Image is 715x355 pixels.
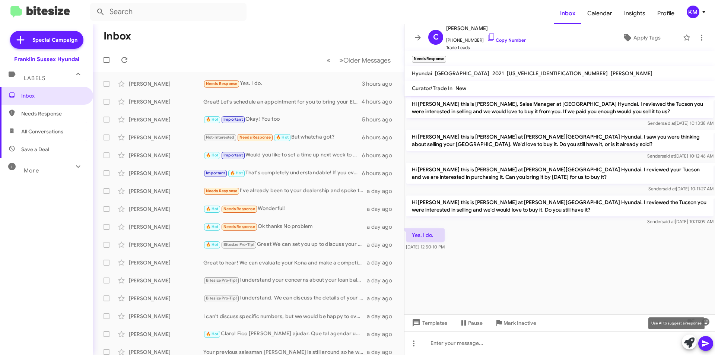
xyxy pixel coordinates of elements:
[648,120,714,126] span: Sender [DATE] 10:13:38 AM
[339,56,343,65] span: »
[406,228,445,242] p: Yes. I do.
[453,316,489,330] button: Pause
[21,92,85,99] span: Inbox
[129,241,203,248] div: [PERSON_NAME]
[343,56,391,64] span: Older Messages
[21,110,85,117] span: Needs Response
[446,44,526,51] span: Trade Leads
[206,81,238,86] span: Needs Response
[651,3,680,24] a: Profile
[680,6,707,18] button: KM
[206,224,219,229] span: 🔥 Hot
[468,316,483,330] span: Pause
[206,135,235,140] span: Not-Interested
[223,242,254,247] span: Bitesize Pro-Tip!
[647,153,714,159] span: Sender [DATE] 10:12:46 AM
[362,116,398,123] div: 5 hours ago
[129,169,203,177] div: [PERSON_NAME]
[362,169,398,177] div: 6 hours ago
[367,313,398,320] div: a day ago
[406,163,714,184] p: Hi [PERSON_NAME] this is [PERSON_NAME] at [PERSON_NAME][GEOGRAPHIC_DATA] Hyundai. I reviewed your...
[335,53,395,68] button: Next
[203,115,362,124] div: Okay! You too
[406,244,445,250] span: [DATE] 12:50:10 PM
[223,117,243,122] span: Important
[406,97,714,118] p: Hi [PERSON_NAME] this is [PERSON_NAME], Sales Manager at [GEOGRAPHIC_DATA] Hyundai. I reviewed th...
[367,223,398,231] div: a day ago
[203,98,362,105] div: Great! Let's schedule an appointment for you to bring your Elantra in and discuss the details. Wh...
[203,259,367,266] div: Great to hear! We can evaluate your Kona and make a competitive offer. Let’s schedule a time for ...
[662,219,675,224] span: said at
[492,70,504,77] span: 2021
[367,205,398,213] div: a day ago
[406,130,714,151] p: Hi [PERSON_NAME] this is [PERSON_NAME] at [PERSON_NAME][GEOGRAPHIC_DATA] Hyundai. I saw you were ...
[648,186,714,191] span: Sender [DATE] 10:11:27 AM
[663,186,676,191] span: said at
[327,56,331,65] span: «
[618,3,651,24] a: Insights
[367,187,398,195] div: a day ago
[129,223,203,231] div: [PERSON_NAME]
[24,75,45,82] span: Labels
[412,56,446,63] small: Needs Response
[489,316,542,330] button: Mark Inactive
[362,98,398,105] div: 4 hours ago
[90,3,247,21] input: Search
[404,316,453,330] button: Templates
[662,153,675,159] span: said at
[322,53,395,68] nav: Page navigation example
[223,206,255,211] span: Needs Response
[367,241,398,248] div: a day ago
[203,205,367,213] div: Wonderful!
[412,70,432,77] span: Hyundai
[203,330,367,338] div: Claro! Fico [PERSON_NAME] ajudar. Que tal agendar um horário para conversar mais sobre a venda do...
[206,206,219,211] span: 🔥 Hot
[603,31,679,44] button: Apply Tags
[433,31,439,43] span: C
[507,70,608,77] span: [US_VEHICLE_IDENTIFICATION_NUMBER]
[104,30,131,42] h1: Inbox
[223,224,255,229] span: Needs Response
[129,98,203,105] div: [PERSON_NAME]
[14,56,79,63] div: Franklin Sussex Hyundai
[503,316,536,330] span: Mark Inactive
[367,330,398,338] div: a day ago
[203,187,367,195] div: I've already been to your dealership and spoke to [PERSON_NAME]
[367,295,398,302] div: a day ago
[362,134,398,141] div: 6 hours ago
[129,152,203,159] div: [PERSON_NAME]
[203,294,367,302] div: I understand. We can discuss the details of your Tucson when you visit the dealership. Let’s sche...
[581,3,618,24] a: Calendar
[206,117,219,122] span: 🔥 Hot
[203,222,367,231] div: Ok thanks No problem
[129,205,203,213] div: [PERSON_NAME]
[203,240,367,249] div: Great We can set you up to discuss your options when you come in for service. Just reach out and ...
[633,31,661,44] span: Apply Tags
[21,128,63,135] span: All Conversations
[276,135,289,140] span: 🔥 Hot
[206,296,237,301] span: Bitesize Pro-Tip!
[203,79,362,88] div: Yes. I do.
[648,317,705,329] div: Use AI to suggest a response
[129,80,203,88] div: [PERSON_NAME]
[554,3,581,24] a: Inbox
[446,33,526,44] span: [PHONE_NUMBER]
[32,36,77,44] span: Special Campaign
[223,153,243,158] span: Important
[206,278,237,283] span: Bitesize Pro-Tip!
[435,70,489,77] span: [GEOGRAPHIC_DATA]
[446,24,526,33] span: [PERSON_NAME]
[611,70,652,77] span: [PERSON_NAME]
[406,196,714,216] p: Hi [PERSON_NAME] this is [PERSON_NAME] at [PERSON_NAME][GEOGRAPHIC_DATA] Hyundai. I reviewed the ...
[662,120,675,126] span: said at
[10,31,83,49] a: Special Campaign
[647,219,714,224] span: Sender [DATE] 10:11:09 AM
[129,134,203,141] div: [PERSON_NAME]
[410,316,447,330] span: Templates
[129,259,203,266] div: [PERSON_NAME]
[129,277,203,284] div: [PERSON_NAME]
[367,259,398,266] div: a day ago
